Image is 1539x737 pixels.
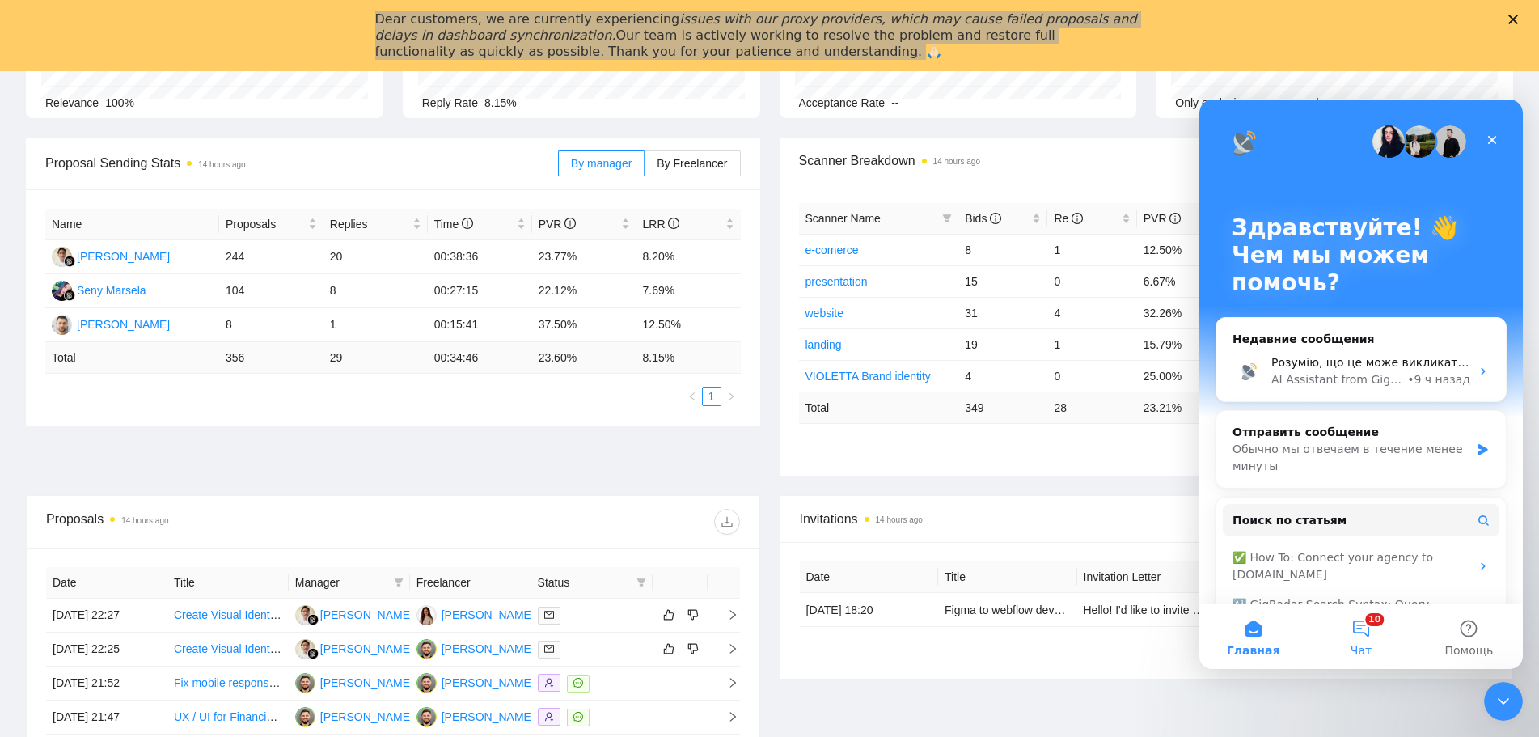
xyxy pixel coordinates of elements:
span: Manager [295,574,387,591]
td: 8.20% [636,240,741,274]
td: 22.12% [532,274,636,308]
div: [PERSON_NAME] [320,606,413,624]
td: 12.50% [1137,234,1226,265]
time: 14 hours ago [198,160,245,169]
th: Invitation Letter [1077,561,1216,593]
span: PVR [539,218,577,231]
th: Freelancer [410,567,531,599]
td: 4 [1047,297,1136,328]
span: right [726,392,736,401]
img: HB [416,605,437,625]
span: Proposals [226,215,305,233]
div: Отправить сообщениеОбычно мы отвечаем в течение менее минуты [16,311,307,389]
a: KY[PERSON_NAME] [PERSON_NAME] [416,642,631,654]
span: like [663,642,674,655]
td: 356 [219,342,323,374]
img: AY [52,247,72,267]
td: 00:27:15 [428,274,532,308]
div: [PERSON_NAME] [77,248,170,265]
span: info-circle [1072,213,1083,224]
span: right [714,677,738,688]
span: By manager [571,157,632,170]
span: user-add [544,712,554,722]
span: info-circle [462,218,473,229]
span: message [573,712,583,722]
a: HB[PERSON_NAME] [416,608,535,621]
th: Title [938,561,1077,593]
td: [DATE] 21:47 [46,701,167,735]
td: 6.67% [1137,265,1226,297]
span: info-circle [990,213,1001,224]
td: 37.50% [532,308,636,342]
a: SMSeny Marsela [52,283,146,296]
span: user-add [544,678,554,688]
span: mail [544,610,554,620]
img: gigradar-bm.png [64,256,75,267]
td: 12.50% [636,308,741,342]
td: 244 [219,240,323,274]
td: 23.60 % [532,342,636,374]
span: 100% [105,96,134,109]
li: 1 [702,387,721,406]
td: 00:34:46 [428,342,532,374]
a: 1 [703,388,721,405]
td: 15.79% [1137,328,1226,360]
span: left [687,392,697,401]
td: 7.69% [636,274,741,308]
td: 29 [323,342,428,374]
div: Seny Marsela [77,282,146,299]
span: Replies [330,215,409,233]
td: 1 [323,308,428,342]
th: Date [46,567,167,599]
span: filter [939,206,955,231]
td: 0 [1047,265,1136,297]
a: KY[PERSON_NAME] [PERSON_NAME] [295,709,509,722]
td: 8 [958,234,1047,265]
td: Total [45,342,219,374]
div: [PERSON_NAME] [442,606,535,624]
div: [PERSON_NAME] [PERSON_NAME] [442,708,631,726]
button: like [659,605,679,625]
td: [DATE] 18:20 [800,593,939,627]
div: Proposals [46,509,393,535]
div: ✅ How To: Connect your agency to [DOMAIN_NAME] [23,443,300,490]
div: [PERSON_NAME] [77,316,170,333]
span: Re [1054,212,1083,225]
span: dislike [687,608,699,621]
img: KY [416,673,437,693]
div: Закрыть [278,26,307,55]
span: Помощь [245,545,294,557]
th: Title [167,567,289,599]
span: Главная [27,545,81,557]
span: Acceptance Rate [799,96,886,109]
div: 🔠 GigRadar Search Syntax: Query Operators for Optimized Job Searches [33,497,271,531]
th: Proposals [219,209,323,240]
a: e-comerce [805,244,859,256]
a: VIOLETTA Brand identity [805,370,931,383]
a: website [805,307,843,320]
td: 23.21 % [1137,392,1226,423]
span: right [714,609,738,621]
a: Fix mobile responsiveness for website [174,676,366,689]
button: Помощь [216,505,323,570]
span: LRR [643,218,680,231]
div: [PERSON_NAME] [PERSON_NAME] [320,674,509,692]
div: ✅ How To: Connect your agency to [DOMAIN_NAME] [33,450,271,484]
td: Create Visual Identity System & Brand Guidelines for a Climate-Risk Company [167,599,289,633]
time: 14 hours ago [876,515,923,524]
span: Розумію, що це може викликати сумніви. Якщо хочете, розкажіть більше про те, що саме вас турбує, ... [72,256,839,269]
a: KY[PERSON_NAME] [PERSON_NAME] [416,676,631,688]
iframe: Intercom live chat [1484,682,1523,721]
span: message [573,678,583,688]
div: [PERSON_NAME] [PERSON_NAME] [442,674,631,692]
td: [DATE] 21:52 [46,667,167,701]
td: 0 [1047,360,1136,392]
a: presentation [805,275,868,288]
td: Create Visual Identity System & Brand Guidelines for a Climate-Risk Company [167,633,289,667]
time: 14 hours ago [933,157,980,166]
